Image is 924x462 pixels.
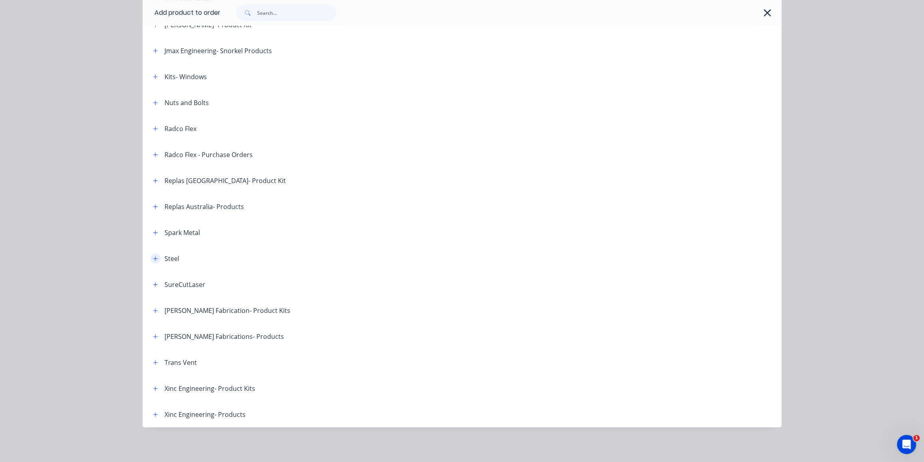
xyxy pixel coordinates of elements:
[165,202,244,211] div: Replas Australia- Products
[165,124,196,133] div: Radco Flex
[165,228,200,237] div: Spark Metal
[165,306,290,315] div: [PERSON_NAME] Fabrication- Product Kits
[165,384,255,393] div: Xinc Engineering- Product Kits
[165,358,197,367] div: Trans Vent
[165,98,209,108] div: Nuts and Bolts
[913,435,920,441] span: 1
[897,435,916,454] iframe: Intercom live chat
[257,5,336,21] input: Search...
[165,410,246,419] div: Xinc Engineering- Products
[165,72,207,82] div: Kits- Windows
[165,150,253,159] div: Radco Flex - Purchase Orders
[165,280,205,289] div: SureCutLaser
[165,254,179,263] div: Steel
[165,46,272,56] div: Jmax Engineering- Snorkel Products
[165,176,286,185] div: Replas [GEOGRAPHIC_DATA]- Product Kit
[165,332,284,341] div: [PERSON_NAME] Fabrications- Products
